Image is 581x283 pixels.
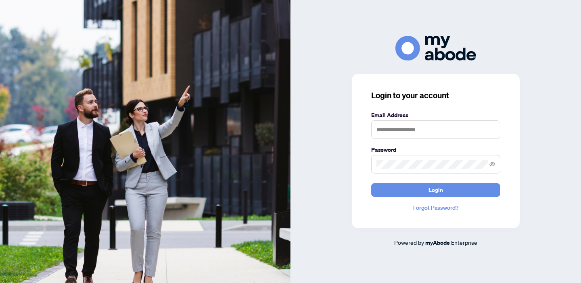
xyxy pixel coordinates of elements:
[371,111,500,120] label: Email Address
[451,239,477,246] span: Enterprise
[425,238,450,247] a: myAbode
[428,184,443,196] span: Login
[394,239,424,246] span: Powered by
[395,36,476,60] img: ma-logo
[371,145,500,154] label: Password
[371,90,500,101] h3: Login to your account
[489,161,495,167] span: eye-invisible
[371,183,500,197] button: Login
[371,203,500,212] a: Forgot Password?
